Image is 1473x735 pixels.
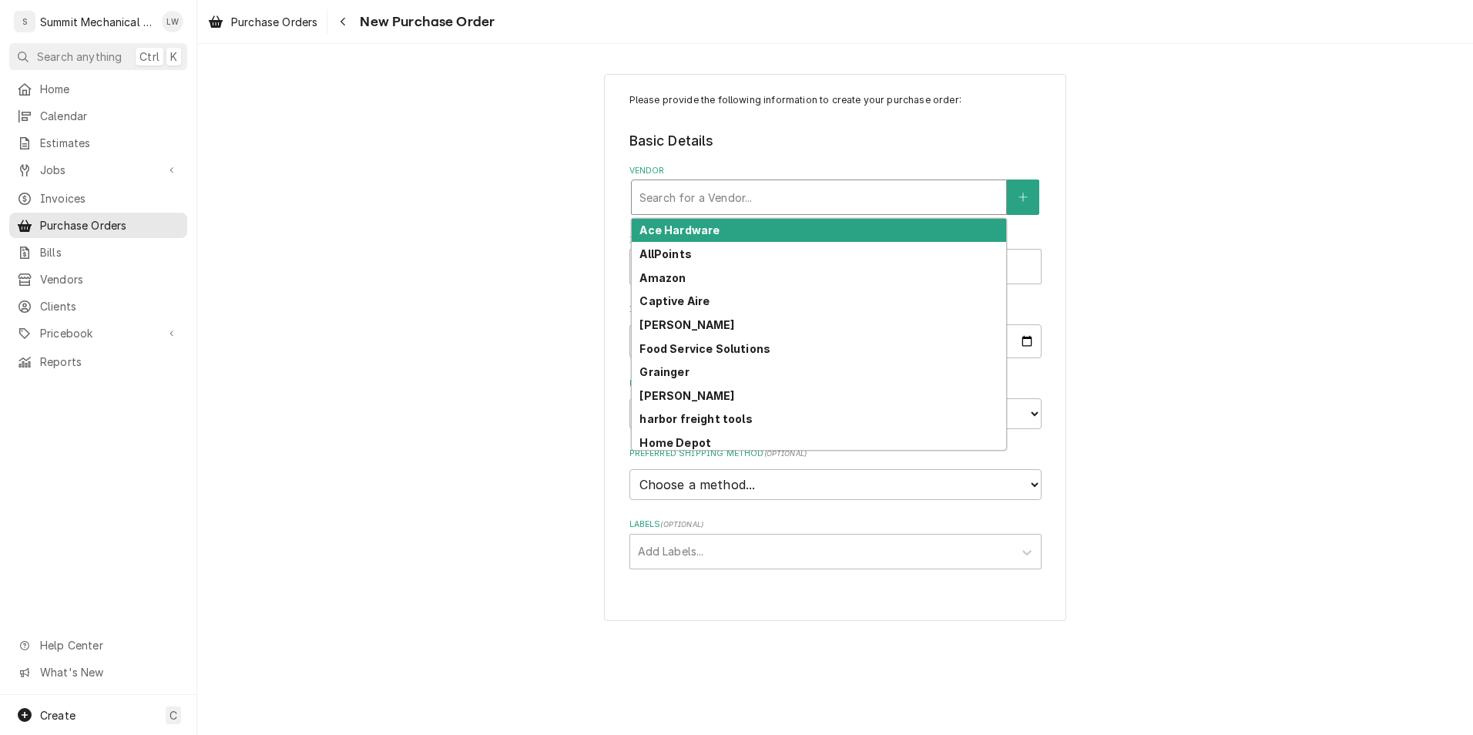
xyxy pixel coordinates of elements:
div: Purchase Order Create/Update Form [629,93,1042,569]
span: Reports [40,354,180,370]
span: Purchase Orders [231,14,317,30]
span: Clients [40,298,180,314]
span: Search anything [37,49,122,65]
label: Inventory Location [629,234,1042,247]
span: Create [40,709,75,722]
span: Estimates [40,135,180,151]
strong: Grainger [639,365,689,378]
div: S [14,11,35,32]
label: Preferred Shipping Method [629,448,1042,460]
label: Labels [629,519,1042,531]
span: Calendar [40,108,180,124]
span: ( optional ) [764,449,807,458]
a: Estimates [9,130,187,156]
strong: Home Depot [639,436,711,449]
a: Clients [9,294,187,319]
span: Help Center [40,637,178,653]
div: Landon Weeks's Avatar [162,11,183,32]
strong: [PERSON_NAME] [639,318,734,331]
input: yyyy-mm-dd [629,324,1042,358]
svg: Create New Vendor [1018,192,1028,203]
div: Purchase Order Create/Update [604,74,1066,622]
button: Navigate back [331,9,355,34]
legend: Basic Details [629,131,1042,151]
label: Preferred Shipping Carrier [629,378,1042,390]
span: Bills [40,244,180,260]
a: Reports [9,349,187,374]
strong: [PERSON_NAME] [639,389,734,402]
a: Calendar [9,103,187,129]
a: Bills [9,240,187,265]
span: Jobs [40,162,156,178]
div: Inventory Location [629,234,1042,284]
button: Create New Vendor [1007,180,1039,215]
label: Issue Date [629,304,1042,316]
span: Home [40,81,180,97]
span: Vendors [40,271,180,287]
div: Preferred Shipping Method [629,448,1042,499]
span: ( optional ) [660,520,703,529]
div: Issue Date [629,304,1042,358]
span: New Purchase Order [355,12,495,32]
a: Purchase Orders [202,9,324,35]
p: Please provide the following information to create your purchase order: [629,93,1042,107]
span: Ctrl [139,49,159,65]
button: Search anythingCtrlK [9,43,187,70]
span: Pricebook [40,325,156,341]
span: Invoices [40,190,180,206]
a: Home [9,76,187,102]
strong: Ace Hardware [639,223,720,237]
a: Vendors [9,267,187,292]
span: K [170,49,177,65]
div: Vendor [629,165,1042,215]
strong: harbor freight tools [639,412,752,425]
strong: AllPoints [639,247,691,260]
a: Go to Pricebook [9,321,187,346]
strong: Amazon [639,271,686,284]
strong: Captive Aire [639,294,710,307]
a: Purchase Orders [9,213,187,238]
a: Invoices [9,186,187,211]
div: Labels [629,519,1042,569]
div: LW [162,11,183,32]
a: Go to Help Center [9,633,187,658]
div: Summit Mechanical Service LLC [40,14,153,30]
span: C [169,707,177,723]
label: Vendor [629,165,1042,177]
div: Preferred Shipping Carrier [629,378,1042,429]
a: Go to Jobs [9,157,187,183]
span: What's New [40,664,178,680]
span: Purchase Orders [40,217,180,233]
a: Go to What's New [9,659,187,685]
strong: Food Service Solutions [639,342,770,355]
